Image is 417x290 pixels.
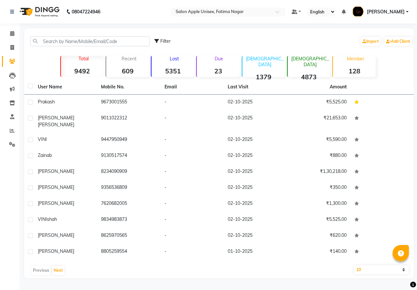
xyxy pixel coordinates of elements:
span: [PERSON_NAME] [38,184,74,190]
td: 9447950949 [97,132,160,148]
td: 02-10-2025 [224,196,287,212]
td: 8625970565 [97,228,160,244]
span: VINI [38,216,47,222]
p: [DEMOGRAPHIC_DATA] [245,56,285,68]
td: ₹5,590.00 [287,132,350,148]
span: prakash [38,99,55,105]
td: 8805259554 [97,244,160,260]
td: 02-10-2025 [224,111,287,132]
p: [DEMOGRAPHIC_DATA] [290,56,330,68]
td: 02-10-2025 [224,180,287,196]
td: - [161,95,224,111]
td: - [161,196,224,212]
td: - [161,148,224,164]
b: 08047224946 [72,3,100,21]
span: [PERSON_NAME] [367,8,405,15]
td: 02-10-2025 [224,212,287,228]
strong: 5351 [151,67,194,75]
p: Member [336,56,376,62]
td: 02-10-2025 [224,148,287,164]
th: Email [161,80,224,95]
td: - [161,244,224,260]
td: - [161,228,224,244]
td: ₹140.00 [287,244,350,260]
td: 02-10-2025 [224,95,287,111]
span: [PERSON_NAME] [38,232,74,238]
th: Amount [326,80,351,94]
th: User Name [34,80,97,95]
p: Total [64,56,104,62]
th: Mobile No. [97,80,160,95]
strong: 9492 [61,67,104,75]
td: 9834983873 [97,212,160,228]
span: Zainab [38,152,52,158]
p: Recent [109,56,149,62]
td: ₹5,525.00 [287,95,350,111]
td: 9356536809 [97,180,160,196]
td: - [161,164,224,180]
td: 8234090909 [97,164,160,180]
td: 7620682005 [97,196,160,212]
a: Import [361,37,381,46]
span: [PERSON_NAME] [38,248,74,254]
span: shah [47,216,57,222]
button: Next [52,266,65,275]
span: [PERSON_NAME] [38,200,74,206]
td: 02-10-2025 [224,164,287,180]
span: VINI [38,136,47,142]
td: 01-10-2025 [224,244,287,260]
td: ₹5,525.00 [287,212,350,228]
td: 9011022312 [97,111,160,132]
td: - [161,180,224,196]
td: - [161,111,224,132]
strong: 4873 [288,73,330,81]
span: Filter [160,38,171,44]
td: ₹620.00 [287,228,350,244]
td: 9130517574 [97,148,160,164]
iframe: chat widget [390,264,410,283]
th: Last Visit [224,80,287,95]
p: Lost [154,56,194,62]
p: Due [198,56,239,62]
td: ₹350.00 [287,180,350,196]
td: 02-10-2025 [224,228,287,244]
td: ₹1,30,218.00 [287,164,350,180]
td: - [161,212,224,228]
img: logo [17,3,61,21]
td: 9673001555 [97,95,160,111]
a: Add Client [384,37,412,46]
strong: 609 [106,67,149,75]
td: ₹21,653.00 [287,111,350,132]
td: ₹1,300.00 [287,196,350,212]
strong: 23 [197,67,239,75]
td: ₹880.00 [287,148,350,164]
strong: 128 [333,67,376,75]
span: [PERSON_NAME] [38,168,74,174]
strong: 1379 [242,73,285,81]
span: [PERSON_NAME] [38,122,74,128]
td: - [161,132,224,148]
td: 02-10-2025 [224,132,287,148]
img: Tahira [352,6,364,17]
span: [PERSON_NAME] [38,115,74,121]
input: Search by Name/Mobile/Email/Code [30,36,150,46]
